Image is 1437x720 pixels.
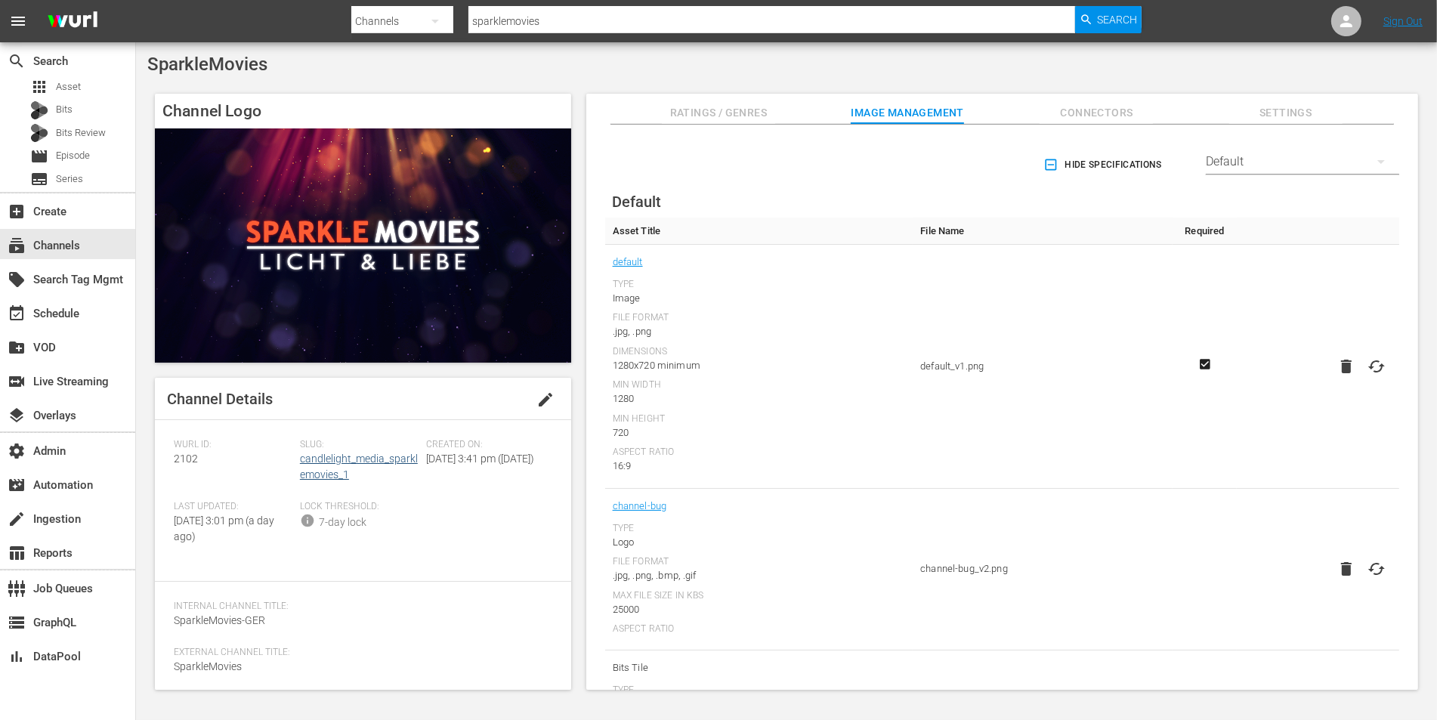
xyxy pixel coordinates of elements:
[1098,6,1138,33] span: Search
[30,101,48,119] div: Bits
[174,601,545,613] span: Internal Channel Title:
[613,623,906,635] div: Aspect Ratio
[662,104,775,122] span: Ratings / Genres
[426,453,534,465] span: [DATE] 3:41 pm ([DATE])
[1075,6,1142,33] button: Search
[8,372,26,391] span: Live Streaming
[300,439,419,451] span: Slug:
[613,324,906,339] div: .jpg, .png
[613,568,906,583] div: .jpg, .png, .bmp, .gif
[613,523,906,535] div: Type
[8,613,26,632] span: GraphQL
[613,684,906,697] div: Type
[8,202,26,221] span: Create
[8,406,26,425] span: Overlays
[536,391,555,409] span: edit
[8,338,26,357] span: VOD
[613,535,906,550] div: Logo
[605,218,913,245] th: Asset Title
[1046,157,1162,173] span: Hide Specifications
[613,459,906,474] div: 16:9
[8,647,26,666] span: DataPool
[426,439,545,451] span: Created On:
[613,425,906,440] div: 720
[174,501,292,513] span: Last Updated:
[8,304,26,323] span: Schedule
[613,358,906,373] div: 1280x720 minimum
[8,579,26,598] span: Job Queues
[613,556,906,568] div: File Format
[167,390,273,408] span: Channel Details
[1206,141,1399,183] div: Default
[613,391,906,406] div: 1280
[155,94,571,128] h4: Channel Logo
[174,660,242,672] span: SparkleMovies
[913,245,1172,489] td: default_v1.png
[30,170,48,188] span: Series
[913,218,1172,245] th: File Name
[8,544,26,562] span: Reports
[613,658,906,678] span: Bits Tile
[613,291,906,306] div: Image
[1173,218,1238,245] th: Required
[174,453,198,465] span: 2102
[1229,104,1343,122] span: Settings
[56,79,81,94] span: Asset
[174,614,265,626] span: SparkleMovies-GER
[612,193,661,211] span: Default
[613,602,906,617] div: 25000
[30,78,48,96] span: Asset
[913,489,1172,650] td: channel-bug_v2.png
[613,447,906,459] div: Aspect Ratio
[56,172,83,187] span: Series
[9,12,27,30] span: menu
[613,346,906,358] div: Dimensions
[8,52,26,70] span: Search
[300,453,418,481] a: candlelight_media_sparklemovies_1
[8,236,26,255] span: Channels
[8,510,26,528] span: Ingestion
[147,54,267,75] span: SparkleMovies
[613,252,643,272] a: default
[56,102,73,117] span: Bits
[851,104,964,122] span: Image Management
[8,476,26,494] span: Automation
[613,279,906,291] div: Type
[155,128,571,363] img: SparkleMovies
[527,382,564,418] button: edit
[30,147,48,165] span: Episode
[8,442,26,460] span: Admin
[56,148,90,163] span: Episode
[174,515,274,542] span: [DATE] 3:01 pm (a day ago)
[613,413,906,425] div: Min Height
[56,125,106,141] span: Bits Review
[300,513,315,528] span: info
[1196,357,1214,371] svg: Required
[174,647,545,659] span: External Channel Title:
[300,501,419,513] span: Lock Threshold:
[613,496,667,516] a: channel-bug
[613,312,906,324] div: File Format
[613,590,906,602] div: Max File Size In Kbs
[30,124,48,142] div: Bits Review
[1040,144,1168,186] button: Hide Specifications
[1040,104,1153,122] span: Connectors
[319,515,366,530] div: 7-day lock
[36,4,109,39] img: ans4CAIJ8jUAAAAAAAAAAAAAAAAAAAAAAAAgQb4GAAAAAAAAAAAAAAAAAAAAAAAAJMjXAAAAAAAAAAAAAAAAAAAAAAAAgAT5G...
[613,379,906,391] div: Min Width
[1383,15,1423,27] a: Sign Out
[8,270,26,289] span: Search Tag Mgmt
[174,439,292,451] span: Wurl ID:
